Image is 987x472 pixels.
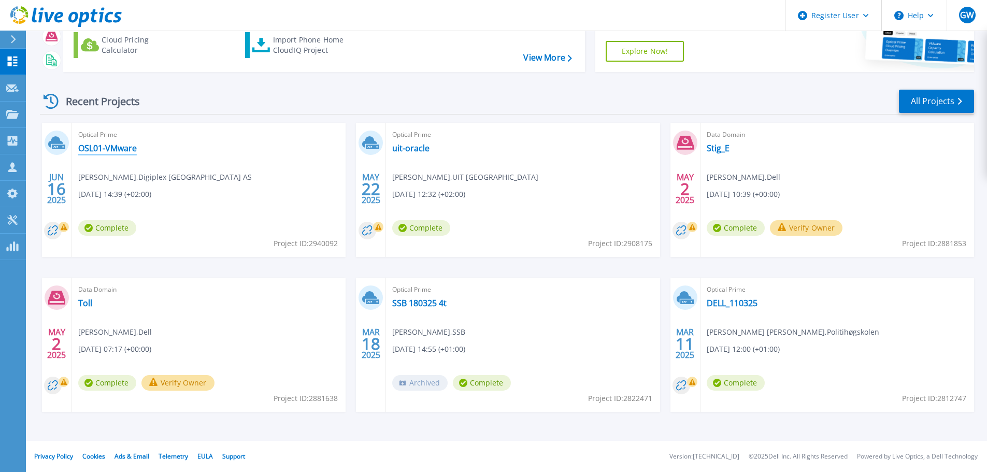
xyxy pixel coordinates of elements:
button: Verify Owner [141,375,214,391]
span: 2 [680,184,690,193]
a: Telemetry [159,452,188,461]
span: [DATE] 12:32 (+02:00) [392,189,465,200]
a: Ads & Email [115,452,149,461]
div: Import Phone Home CloudIQ Project [273,35,354,55]
span: Complete [707,220,765,236]
span: Data Domain [707,129,968,140]
div: MAR 2025 [361,325,381,363]
a: Support [222,452,245,461]
a: Stig_E [707,143,729,153]
span: Archived [392,375,448,391]
a: OSL01-VMware [78,143,137,153]
div: MAR 2025 [675,325,695,363]
span: Complete [707,375,765,391]
span: Complete [78,220,136,236]
span: GW [960,11,974,19]
li: Powered by Live Optics, a Dell Technology [857,453,978,460]
span: [PERSON_NAME] , Digiplex [GEOGRAPHIC_DATA] AS [78,171,252,183]
span: [DATE] 14:55 (+01:00) [392,344,465,355]
a: Cookies [82,452,105,461]
span: Data Domain [78,284,339,295]
a: DELL_110325 [707,298,757,308]
a: SSB 180325 4t [392,298,447,308]
li: Version: [TECHNICAL_ID] [669,453,739,460]
div: MAY 2025 [675,170,695,208]
span: 2 [52,339,61,348]
span: 11 [676,339,694,348]
span: [PERSON_NAME] , Dell [78,326,152,338]
span: 18 [362,339,380,348]
span: Complete [453,375,511,391]
a: uit-oracle [392,143,430,153]
span: [DATE] 07:17 (+00:00) [78,344,151,355]
div: Recent Projects [40,89,154,114]
span: Optical Prime [392,129,653,140]
div: MAY 2025 [47,325,66,363]
a: Explore Now! [606,41,684,62]
a: View More [523,53,571,63]
span: [PERSON_NAME] , UIT [GEOGRAPHIC_DATA] [392,171,538,183]
span: Optical Prime [707,284,968,295]
div: JUN 2025 [47,170,66,208]
a: All Projects [899,90,974,113]
div: MAY 2025 [361,170,381,208]
span: [DATE] 10:39 (+00:00) [707,189,780,200]
span: 16 [47,184,66,193]
span: Project ID: 2822471 [588,393,652,404]
span: Project ID: 2881638 [274,393,338,404]
a: Privacy Policy [34,452,73,461]
span: Project ID: 2812747 [902,393,966,404]
span: Complete [392,220,450,236]
span: [DATE] 12:00 (+01:00) [707,344,780,355]
a: Cloud Pricing Calculator [74,32,189,58]
span: [DATE] 14:39 (+02:00) [78,189,151,200]
li: © 2025 Dell Inc. All Rights Reserved [749,453,848,460]
a: Toll [78,298,92,308]
div: Cloud Pricing Calculator [102,35,184,55]
a: EULA [197,452,213,461]
span: 22 [362,184,380,193]
span: [PERSON_NAME] , SSB [392,326,465,338]
span: Project ID: 2881853 [902,238,966,249]
span: Project ID: 2940092 [274,238,338,249]
span: Complete [78,375,136,391]
span: [PERSON_NAME] [PERSON_NAME] , Politihøgskolen [707,326,879,338]
span: [PERSON_NAME] , Dell [707,171,780,183]
span: Project ID: 2908175 [588,238,652,249]
span: Optical Prime [78,129,339,140]
span: Optical Prime [392,284,653,295]
button: Verify Owner [770,220,843,236]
